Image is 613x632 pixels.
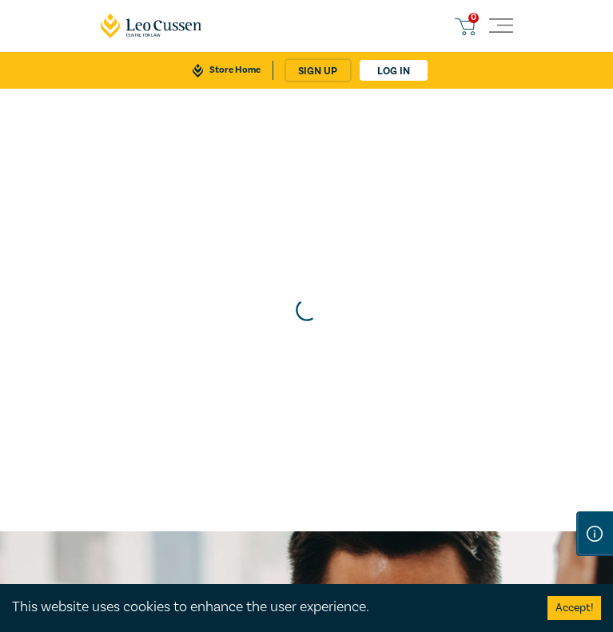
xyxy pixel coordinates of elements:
span: 0 [468,13,479,23]
a: Store Home [181,61,273,80]
a: sign up [286,60,350,81]
img: Information Icon [587,526,603,542]
a: Log in [360,60,428,81]
button: Accept cookies [547,596,601,620]
div: This website uses cookies to enhance the user experience. [12,597,523,618]
button: Toggle navigation [489,14,513,38]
